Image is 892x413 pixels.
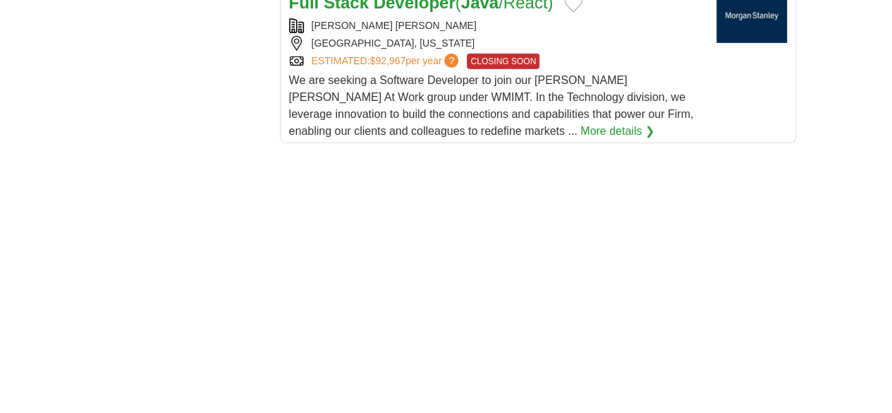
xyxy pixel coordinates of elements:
[289,74,694,137] span: We are seeking a Software Developer to join our [PERSON_NAME] [PERSON_NAME] At Work group under W...
[312,20,477,31] a: [PERSON_NAME] [PERSON_NAME]
[467,54,539,69] span: CLOSING SOON
[312,54,462,69] a: ESTIMATED:$92,967per year?
[444,54,458,68] span: ?
[580,123,654,140] a: More details ❯
[289,36,705,51] div: [GEOGRAPHIC_DATA], [US_STATE]
[369,55,405,66] span: $92,967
